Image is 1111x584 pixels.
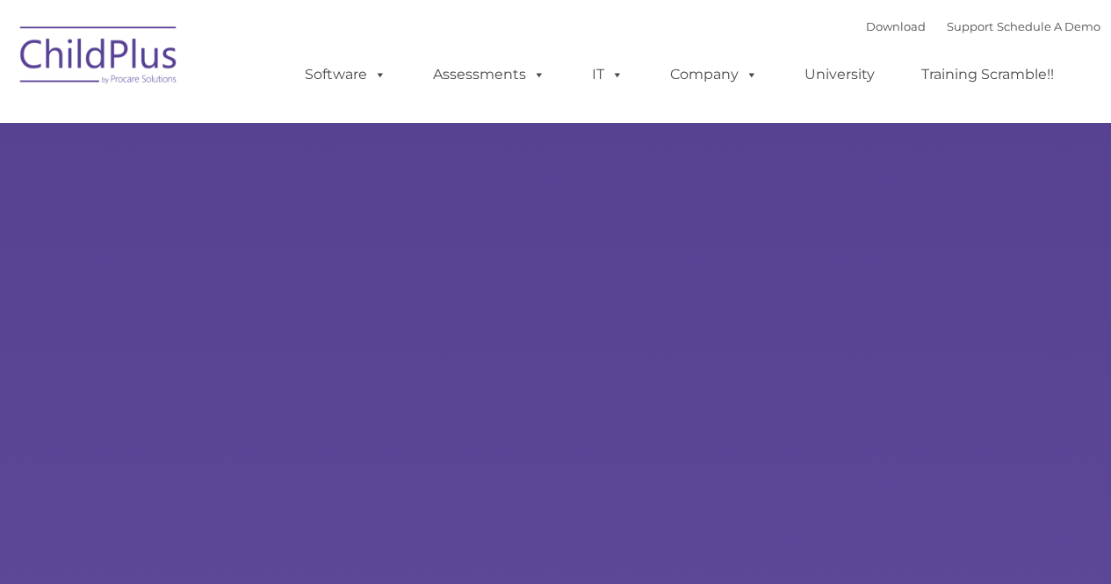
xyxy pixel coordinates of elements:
a: Download [866,19,926,33]
font: | [866,19,1100,33]
a: Schedule A Demo [997,19,1100,33]
a: Software [287,57,404,92]
a: Support [947,19,993,33]
img: ChildPlus by Procare Solutions [11,14,187,102]
a: IT [574,57,641,92]
a: Assessments [415,57,563,92]
a: Company [653,57,776,92]
a: Training Scramble!! [904,57,1071,92]
a: University [787,57,892,92]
